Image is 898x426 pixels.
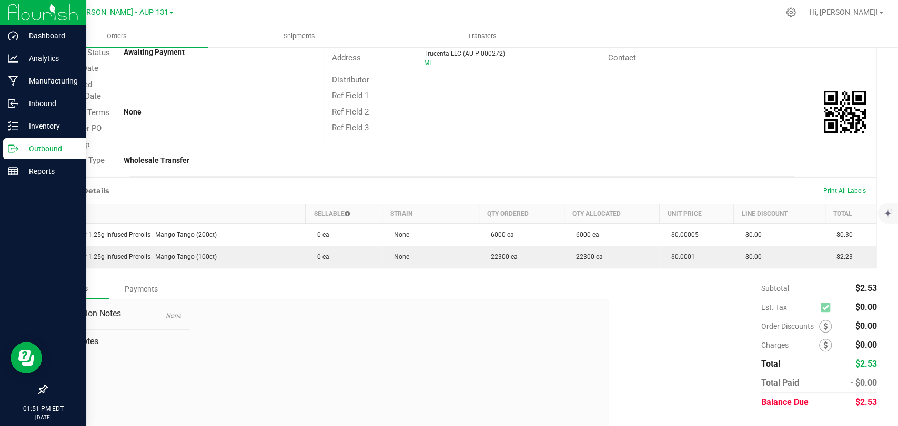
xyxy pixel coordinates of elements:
[761,397,809,407] span: Balance Due
[124,108,142,116] strong: None
[109,279,173,298] div: Payments
[825,204,876,223] th: Total
[18,52,82,65] p: Analytics
[855,283,877,293] span: $2.53
[564,204,659,223] th: Qty Allocated
[761,284,789,293] span: Subtotal
[312,253,329,261] span: 0 ea
[166,312,181,319] span: None
[382,204,479,223] th: Strain
[306,204,382,223] th: Sellable
[761,322,819,330] span: Order Discounts
[810,8,878,16] span: Hi, [PERSON_NAME]!
[8,98,18,109] inline-svg: Inbound
[25,25,208,47] a: Orders
[54,253,217,261] span: Dragonfly 1.25g Infused Prerolls | Mango Tango (100ct)
[485,231,513,238] span: 6000 ea
[831,253,853,261] span: $2.23
[47,204,306,223] th: Item
[8,76,18,86] inline-svg: Manufacturing
[18,165,82,178] p: Reports
[855,340,877,350] span: $0.00
[570,253,602,261] span: 22300 ea
[761,378,799,388] span: Total Paid
[55,335,181,348] span: Order Notes
[8,30,18,41] inline-svg: Dashboard
[55,307,181,320] span: Destination Notes
[332,91,369,100] span: Ref Field 1
[8,166,18,176] inline-svg: Reports
[332,75,369,85] span: Distributor
[665,231,698,238] span: $0.00005
[269,32,329,41] span: Shipments
[665,253,694,261] span: $0.0001
[332,53,361,63] span: Address
[389,253,409,261] span: None
[332,123,369,132] span: Ref Field 3
[424,59,431,67] span: MI
[659,204,733,223] th: Unit Price
[124,48,185,56] strong: Awaiting Payment
[11,342,42,373] iframe: Resource center
[389,231,409,238] span: None
[453,32,510,41] span: Transfers
[18,120,82,132] p: Inventory
[41,8,168,17] span: Dragonfly [PERSON_NAME] - AUP 131
[734,204,825,223] th: Line Discount
[8,53,18,64] inline-svg: Analytics
[18,75,82,87] p: Manufacturing
[390,25,573,47] a: Transfers
[824,91,866,133] img: Scan me!
[5,404,82,413] p: 01:51 PM EDT
[823,187,866,194] span: Print All Labels
[761,341,819,349] span: Charges
[208,25,390,47] a: Shipments
[18,142,82,155] p: Outbound
[8,121,18,131] inline-svg: Inventory
[54,231,217,238] span: Dragonfly 1.25g Infused Prerolls | Mango Tango (200ct)
[784,7,798,17] div: Manage settings
[831,231,853,238] span: $0.30
[8,143,18,154] inline-svg: Outbound
[855,321,877,331] span: $0.00
[332,107,369,117] span: Ref Field 2
[855,397,877,407] span: $2.53
[424,50,505,57] span: Trucenta LLC (AU-P-000272)
[18,29,82,42] p: Dashboard
[824,91,866,133] qrcode: 00005942
[855,359,877,369] span: $2.53
[855,302,877,312] span: $0.00
[821,300,835,314] span: Calculate excise tax
[740,253,762,261] span: $0.00
[570,231,599,238] span: 6000 ea
[312,231,329,238] span: 0 ea
[18,97,82,110] p: Inbound
[5,413,82,421] p: [DATE]
[761,303,816,311] span: Est. Tax
[740,231,762,238] span: $0.00
[124,156,189,164] strong: Wholesale Transfer
[761,359,780,369] span: Total
[608,53,636,63] span: Contact
[485,253,517,261] span: 22300 ea
[479,204,564,223] th: Qty Ordered
[93,32,141,41] span: Orders
[850,378,877,388] span: - $0.00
